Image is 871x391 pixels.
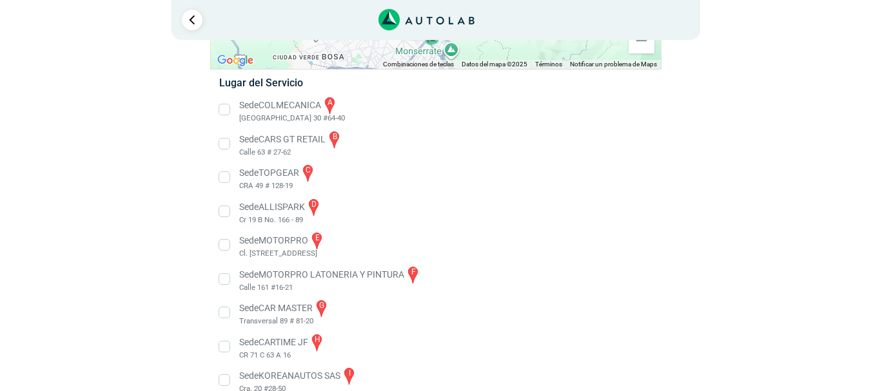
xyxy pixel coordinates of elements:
[629,28,654,53] button: Reducir
[570,61,657,68] a: Notificar un problema de Maps
[182,10,202,30] a: Ir al paso anterior
[535,61,562,68] a: Términos (se abre en una nueva pestaña)
[214,52,257,69] a: Abre esta zona en Google Maps (se abre en una nueva ventana)
[462,61,527,68] span: Datos del mapa ©2025
[383,60,454,69] button: Combinaciones de teclas
[214,52,257,69] img: Google
[219,77,652,89] h5: Lugar del Servicio
[378,13,475,25] a: Link al sitio de autolab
